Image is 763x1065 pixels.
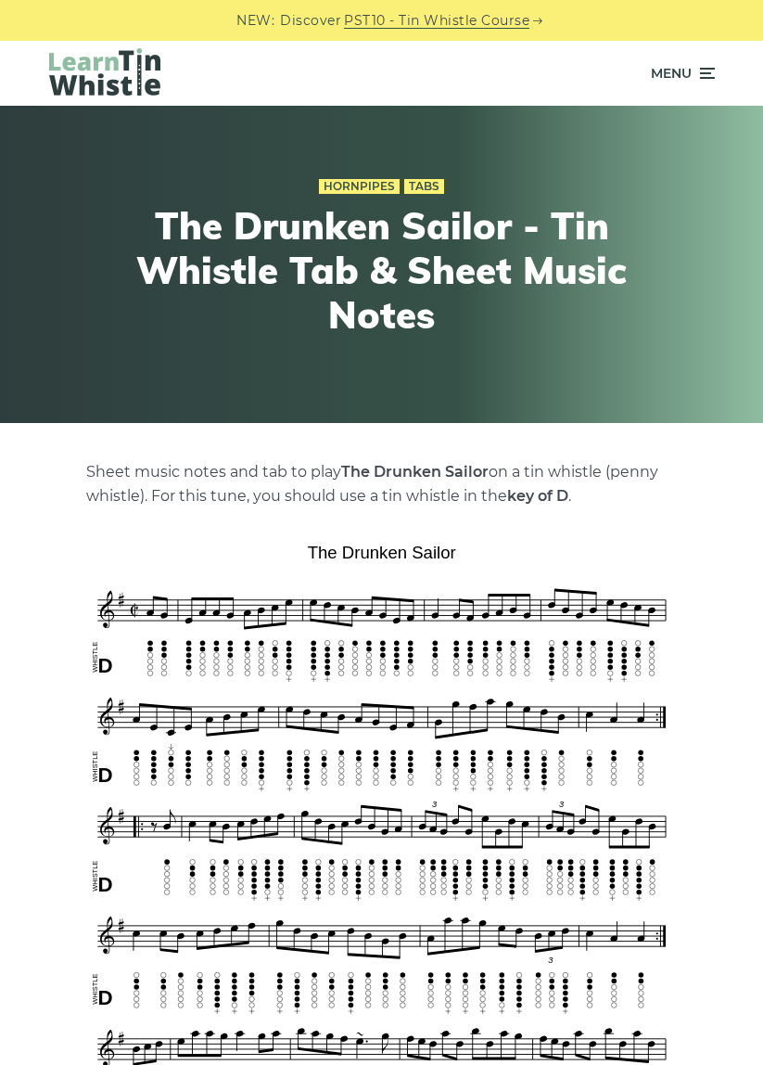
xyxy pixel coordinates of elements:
[341,463,489,481] strong: The Drunken Sailor
[86,460,678,508] p: Sheet music notes and tab to play on a tin whistle (penny whistle). For this tune, you should use...
[319,179,400,194] a: Hornpipes
[49,48,160,96] img: LearnTinWhistle.com
[132,203,632,337] h1: The Drunken Sailor - Tin Whistle Tab & Sheet Music Notes
[651,50,692,96] span: Menu
[404,179,444,194] a: Tabs
[507,487,568,505] strong: key of D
